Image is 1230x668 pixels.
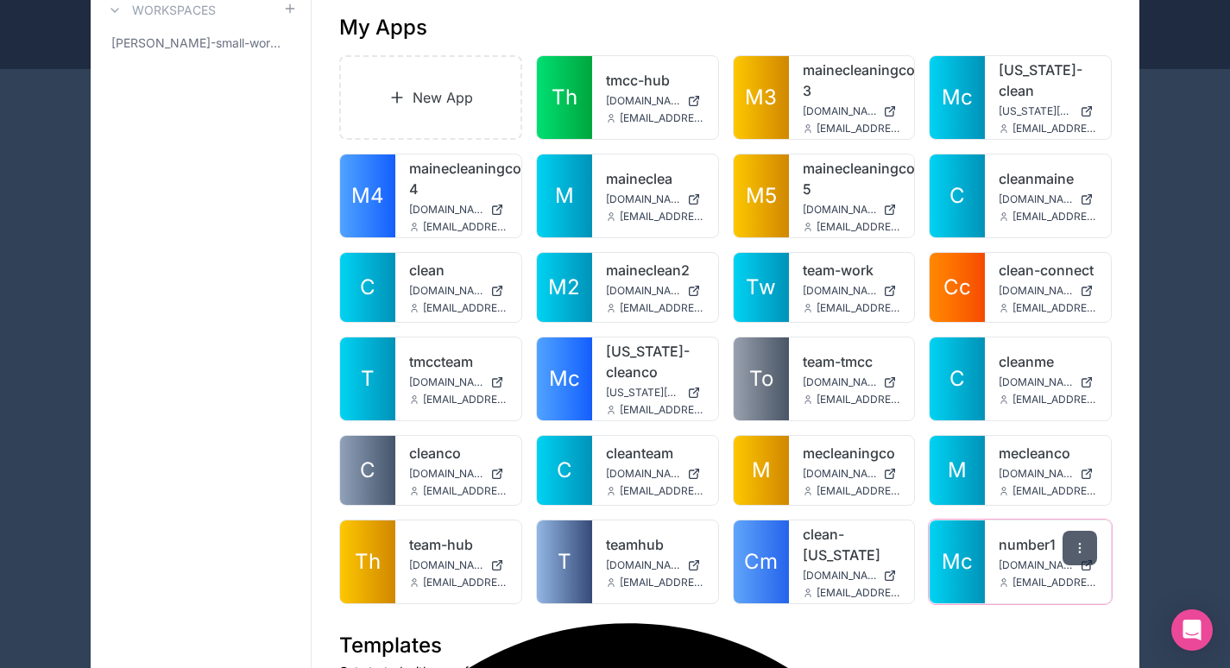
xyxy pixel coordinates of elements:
span: [EMAIL_ADDRESS][DOMAIN_NAME] [817,484,901,498]
a: M [537,154,592,237]
span: [DOMAIN_NAME] [803,203,877,217]
a: [DOMAIN_NAME] [999,192,1097,206]
span: [DOMAIN_NAME] [803,375,877,389]
h1: My Apps [339,14,427,41]
a: clean [409,260,508,280]
span: [PERSON_NAME]-small-workspace [111,35,283,52]
span: [US_STATE][DOMAIN_NAME] [999,104,1073,118]
span: [EMAIL_ADDRESS][DOMAIN_NAME] [620,301,704,315]
span: M2 [548,274,580,301]
a: mainecleaningco-5 [803,158,901,199]
span: [EMAIL_ADDRESS][DOMAIN_NAME] [423,576,508,589]
a: [DOMAIN_NAME] [803,467,901,481]
a: [DOMAIN_NAME] [606,467,704,481]
a: [DOMAIN_NAME] [803,203,901,217]
span: [EMAIL_ADDRESS][DOMAIN_NAME] [620,484,704,498]
a: teamhub [606,534,704,555]
span: [EMAIL_ADDRESS][DOMAIN_NAME] [423,220,508,234]
a: cleanco [409,443,508,463]
span: [DOMAIN_NAME] [606,192,680,206]
span: [DOMAIN_NAME] [999,192,1073,206]
a: [DOMAIN_NAME] [606,558,704,572]
span: [EMAIL_ADDRESS][DOMAIN_NAME] [620,210,704,224]
a: Cc [930,253,985,322]
span: [DOMAIN_NAME] [999,467,1073,481]
a: [US_STATE][DOMAIN_NAME] [999,104,1097,118]
a: mecleanco [999,443,1097,463]
span: T [361,365,375,393]
span: Th [552,84,577,111]
span: [DOMAIN_NAME][US_STATE] [803,569,877,583]
span: C [949,365,965,393]
a: To [734,337,789,420]
a: cleanme [999,351,1097,372]
span: [DOMAIN_NAME] [999,375,1073,389]
a: C [930,154,985,237]
span: [DOMAIN_NAME] [803,467,877,481]
span: [DOMAIN_NAME] [409,284,483,298]
a: [US_STATE]-clean [999,60,1097,101]
a: Mc [930,520,985,603]
a: M [930,436,985,505]
span: [EMAIL_ADDRESS][DOMAIN_NAME] [423,301,508,315]
span: M4 [351,182,384,210]
span: [EMAIL_ADDRESS][DOMAIN_NAME] [1012,393,1097,406]
a: [US_STATE]-cleanco [606,341,704,382]
a: [DOMAIN_NAME] [803,284,901,298]
span: [EMAIL_ADDRESS][DOMAIN_NAME] [817,586,901,600]
span: M [555,182,574,210]
span: Mc [549,365,580,393]
span: [EMAIL_ADDRESS][DOMAIN_NAME] [423,484,508,498]
span: [DOMAIN_NAME] [999,284,1073,298]
a: [DOMAIN_NAME] [409,375,508,389]
a: [DOMAIN_NAME] [606,94,704,108]
a: [DOMAIN_NAME] [409,284,508,298]
span: [EMAIL_ADDRESS][DOMAIN_NAME] [620,403,704,417]
a: cleanmaine [999,168,1097,189]
a: [DOMAIN_NAME] [409,203,508,217]
a: C [340,436,395,505]
a: New App [339,55,522,140]
span: [EMAIL_ADDRESS][DOMAIN_NAME] [620,576,704,589]
span: [EMAIL_ADDRESS][DOMAIN_NAME] [620,111,704,125]
span: [EMAIL_ADDRESS][DOMAIN_NAME] [1012,122,1097,135]
a: C [537,436,592,505]
a: Mc [537,337,592,420]
span: C [949,182,965,210]
a: clean-connect [999,260,1097,280]
a: number1 [999,534,1097,555]
a: C [930,337,985,420]
span: M [948,457,967,484]
span: [DOMAIN_NAME] [409,467,483,481]
a: T [537,520,592,603]
span: [EMAIL_ADDRESS][DOMAIN_NAME] [423,393,508,406]
a: mainecleaningco-3 [803,60,901,101]
a: Th [340,520,395,603]
a: [DOMAIN_NAME] [409,467,508,481]
span: Tw [746,274,776,301]
div: Open Intercom Messenger [1171,609,1213,651]
h1: Templates [339,632,1112,659]
a: M5 [734,154,789,237]
a: team-tmcc [803,351,901,372]
a: M [734,436,789,505]
span: Mc [942,548,973,576]
a: Th [537,56,592,139]
a: Mc [930,56,985,139]
a: clean-[US_STATE] [803,524,901,565]
a: tmcc-hub [606,70,704,91]
span: C [360,274,375,301]
span: [US_STATE][DOMAIN_NAME] [606,386,680,400]
a: [DOMAIN_NAME] [999,284,1097,298]
span: C [557,457,572,484]
a: T [340,337,395,420]
a: [PERSON_NAME]-small-workspace [104,28,297,59]
span: [DOMAIN_NAME] [999,558,1073,572]
a: M2 [537,253,592,322]
a: [DOMAIN_NAME] [606,284,704,298]
span: Th [355,548,381,576]
span: T [558,548,571,576]
a: team-hub [409,534,508,555]
span: [DOMAIN_NAME] [606,558,680,572]
a: M4 [340,154,395,237]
